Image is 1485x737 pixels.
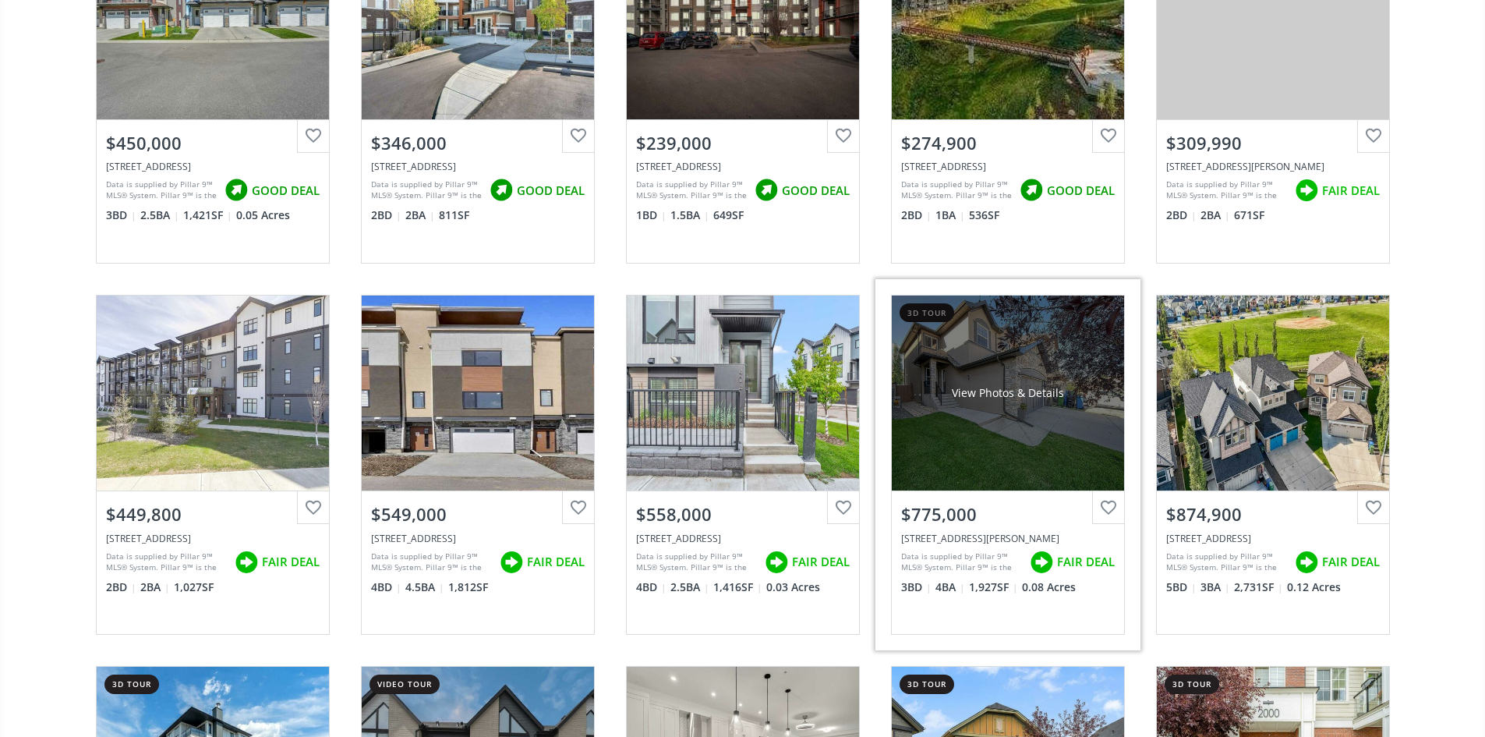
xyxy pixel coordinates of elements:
[1166,551,1287,574] div: Data is supplied by Pillar 9™ MLS® System. Pillar 9™ is the owner of the copyright in its MLS® Sy...
[901,551,1022,574] div: Data is supplied by Pillar 9™ MLS® System. Pillar 9™ is the owner of the copyright in its MLS® Sy...
[636,551,757,574] div: Data is supplied by Pillar 9™ MLS® System. Pillar 9™ is the owner of the copyright in its MLS® Sy...
[140,207,179,223] span: 2.5 BA
[636,502,850,526] div: $558,000
[782,182,850,199] span: GOOD DEAL
[252,182,320,199] span: GOOD DEAL
[106,131,320,155] div: $450,000
[106,532,320,545] div: 10 Sage Hill Walk NW #216, Calgary, AB T3R1X9
[1291,547,1322,578] img: rating icon
[901,207,932,223] span: 2 BD
[1200,579,1230,595] span: 3 BA
[766,579,820,595] span: 0.03 Acres
[935,579,965,595] span: 4 BA
[371,502,585,526] div: $549,000
[1234,207,1264,223] span: 671 SF
[405,207,435,223] span: 2 BA
[901,131,1115,155] div: $274,900
[1200,207,1230,223] span: 2 BA
[1166,502,1380,526] div: $874,900
[636,131,850,155] div: $239,000
[486,175,517,206] img: rating icon
[901,502,1115,526] div: $775,000
[969,207,999,223] span: 536 SF
[221,175,252,206] img: rating icon
[236,207,290,223] span: 0.05 Acres
[751,175,782,206] img: rating icon
[262,554,320,570] span: FAIR DEAL
[761,547,792,578] img: rating icon
[1016,175,1047,206] img: rating icon
[901,160,1115,173] div: 430 Sage Hill Road NW #2212, Calgary, AB T3R 1Y4
[183,207,232,223] span: 1,421 SF
[1166,179,1287,202] div: Data is supplied by Pillar 9™ MLS® System. Pillar 9™ is the owner of the copyright in its MLS® Sy...
[636,179,747,202] div: Data is supplied by Pillar 9™ MLS® System. Pillar 9™ is the owner of the copyright in its MLS® Sy...
[1166,131,1380,155] div: $309,990
[106,207,136,223] span: 3 BD
[439,207,469,223] span: 811 SF
[1022,579,1076,595] span: 0.08 Acres
[636,160,850,173] div: 4 Sage Hill Terrace NW #319, Calgary, AB T3R 0W4
[371,579,401,595] span: 4 BD
[1166,160,1380,173] div: 298 Sage Meadows Park NW #2411, Calgary, AB T3P 1P5
[1166,579,1197,595] span: 5 BD
[405,579,444,595] span: 4.5 BA
[935,207,965,223] span: 1 BA
[1287,579,1341,595] span: 0.12 Acres
[792,554,850,570] span: FAIR DEAL
[106,179,217,202] div: Data is supplied by Pillar 9™ MLS® System. Pillar 9™ is the owner of the copyright in its MLS® Sy...
[345,279,610,650] a: $549,000[STREET_ADDRESS]Data is supplied by Pillar 9™ MLS® System. Pillar 9™ is the owner of the ...
[527,554,585,570] span: FAIR DEAL
[231,547,262,578] img: rating icon
[1047,182,1115,199] span: GOOD DEAL
[106,579,136,595] span: 2 BD
[1057,554,1115,570] span: FAIR DEAL
[106,502,320,526] div: $449,800
[371,532,585,545] div: 322 Sage Hill Circle NW, Calgary, AB T3R 1J1
[140,579,170,595] span: 2 BA
[1322,554,1380,570] span: FAIR DEAL
[371,551,492,574] div: Data is supplied by Pillar 9™ MLS® System. Pillar 9™ is the owner of the copyright in its MLS® Sy...
[106,160,320,173] div: 130 Sage Hill Grove NW, Calgary, AB T3R 0Z8
[371,207,401,223] span: 2 BD
[636,579,666,595] span: 4 BD
[174,579,214,595] span: 1,027 SF
[901,532,1115,545] div: 106 Sage Meadows Way NW, Calgary, AB T3P 0G3
[1140,279,1405,650] a: $874,900[STREET_ADDRESS]Data is supplied by Pillar 9™ MLS® System. Pillar 9™ is the owner of the ...
[901,579,932,595] span: 3 BD
[496,547,527,578] img: rating icon
[636,207,666,223] span: 1 BD
[371,131,585,155] div: $346,000
[1026,547,1057,578] img: rating icon
[1322,182,1380,199] span: FAIR DEAL
[901,179,1012,202] div: Data is supplied by Pillar 9™ MLS® System. Pillar 9™ is the owner of the copyright in its MLS® Sy...
[1166,532,1380,545] div: 43 Sage Valley Court NW, Calgary, AB T3R 0E8
[371,160,585,173] div: 3727 Sage Hill Drive NW #3108, Calgary, AB T3R 1T7
[1234,579,1283,595] span: 2,731 SF
[371,179,482,202] div: Data is supplied by Pillar 9™ MLS® System. Pillar 9™ is the owner of the copyright in its MLS® Sy...
[670,579,709,595] span: 2.5 BA
[969,579,1018,595] span: 1,927 SF
[713,207,744,223] span: 649 SF
[875,279,1140,650] a: 3d tourView Photos & Details$775,000[STREET_ADDRESS][PERSON_NAME]Data is supplied by Pillar 9™ ML...
[106,551,227,574] div: Data is supplied by Pillar 9™ MLS® System. Pillar 9™ is the owner of the copyright in its MLS® Sy...
[636,532,850,545] div: 85 Sage Hill Heights NW #404, Calgary, AB T3R 2E5
[80,279,345,650] a: $449,800[STREET_ADDRESS]Data is supplied by Pillar 9™ MLS® System. Pillar 9™ is the owner of the ...
[448,579,488,595] span: 1,812 SF
[670,207,709,223] span: 1.5 BA
[713,579,762,595] span: 1,416 SF
[952,385,1064,401] div: View Photos & Details
[1291,175,1322,206] img: rating icon
[610,279,875,650] a: $558,000[STREET_ADDRESS]Data is supplied by Pillar 9™ MLS® System. Pillar 9™ is the owner of the ...
[1166,207,1197,223] span: 2 BD
[517,182,585,199] span: GOOD DEAL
